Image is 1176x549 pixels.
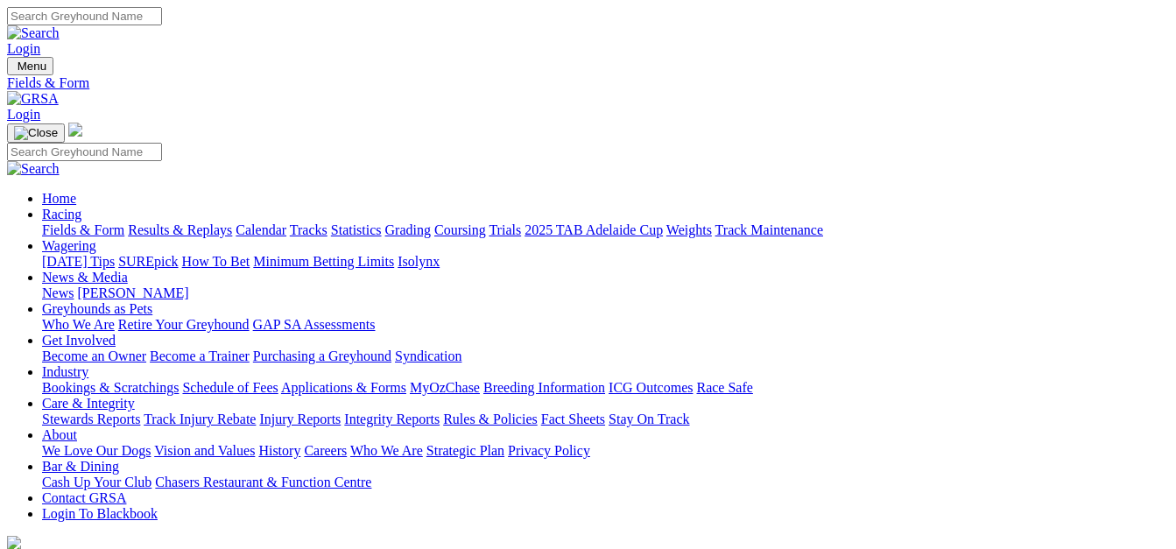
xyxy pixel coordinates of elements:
a: Wagering [42,238,96,253]
a: Stay On Track [609,412,689,426]
a: Login [7,107,40,122]
a: SUREpick [118,254,178,269]
a: Results & Replays [128,222,232,237]
a: Privacy Policy [508,443,590,458]
a: Cash Up Your Club [42,475,151,489]
a: Industry [42,364,88,379]
a: Who We Are [350,443,423,458]
a: Statistics [331,222,382,237]
div: Care & Integrity [42,412,1169,427]
div: Wagering [42,254,1169,270]
a: Racing [42,207,81,222]
a: Calendar [236,222,286,237]
a: Track Maintenance [715,222,823,237]
a: Greyhounds as Pets [42,301,152,316]
input: Search [7,143,162,161]
a: Chasers Restaurant & Function Centre [155,475,371,489]
img: GRSA [7,91,59,107]
a: Stewards Reports [42,412,140,426]
a: Become an Owner [42,348,146,363]
a: Bar & Dining [42,459,119,474]
img: Search [7,25,60,41]
a: Weights [666,222,712,237]
button: Toggle navigation [7,57,53,75]
a: [PERSON_NAME] [77,285,188,300]
a: 2025 TAB Adelaide Cup [525,222,663,237]
a: Become a Trainer [150,348,250,363]
a: How To Bet [182,254,250,269]
a: Grading [385,222,431,237]
a: Fields & Form [7,75,1169,91]
a: Retire Your Greyhound [118,317,250,332]
a: Contact GRSA [42,490,126,505]
a: About [42,427,77,442]
a: Race Safe [696,380,752,395]
div: About [42,443,1169,459]
a: Get Involved [42,333,116,348]
a: Login [7,41,40,56]
a: Isolynx [398,254,440,269]
a: Trials [489,222,521,237]
div: Greyhounds as Pets [42,317,1169,333]
a: Careers [304,443,347,458]
input: Search [7,7,162,25]
a: Care & Integrity [42,396,135,411]
a: Injury Reports [259,412,341,426]
a: Login To Blackbook [42,506,158,521]
a: Minimum Betting Limits [253,254,394,269]
a: Who We Are [42,317,115,332]
a: We Love Our Dogs [42,443,151,458]
a: GAP SA Assessments [253,317,376,332]
a: ICG Outcomes [609,380,693,395]
div: Get Involved [42,348,1169,364]
button: Toggle navigation [7,123,65,143]
img: logo-grsa-white.png [68,123,82,137]
a: News & Media [42,270,128,285]
a: Coursing [434,222,486,237]
div: Racing [42,222,1169,238]
a: Tracks [290,222,327,237]
a: Fact Sheets [541,412,605,426]
a: Schedule of Fees [182,380,278,395]
a: Fields & Form [42,222,124,237]
img: Close [14,126,58,140]
a: Breeding Information [483,380,605,395]
a: Vision and Values [154,443,255,458]
div: Bar & Dining [42,475,1169,490]
a: Syndication [395,348,461,363]
a: News [42,285,74,300]
a: History [258,443,300,458]
span: Menu [18,60,46,73]
a: MyOzChase [410,380,480,395]
a: Purchasing a Greyhound [253,348,391,363]
a: Track Injury Rebate [144,412,256,426]
a: [DATE] Tips [42,254,115,269]
div: Industry [42,380,1169,396]
div: News & Media [42,285,1169,301]
a: Bookings & Scratchings [42,380,179,395]
img: Search [7,161,60,177]
a: Home [42,191,76,206]
a: Rules & Policies [443,412,538,426]
a: Strategic Plan [426,443,504,458]
a: Applications & Forms [281,380,406,395]
a: Integrity Reports [344,412,440,426]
